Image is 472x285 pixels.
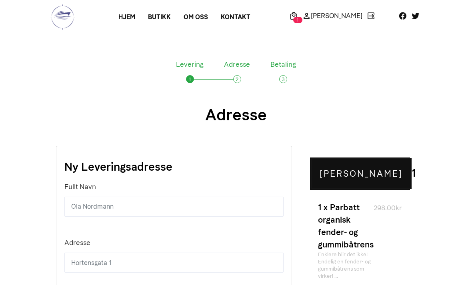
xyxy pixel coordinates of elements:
[318,251,371,279] small: Enklere blir det ikke! Endelig en fender- og gummibåtrens som virker! ...
[311,158,412,189] a: [PERSON_NAME]
[64,253,284,273] input: Hortensgata 1
[270,58,296,71] p: Betaling
[50,4,75,30] img: logo
[186,75,194,83] div: 1
[318,201,374,251] h6: 1 x Parbatt organisk fender- og gummibåtrens
[64,159,284,175] h3: Ny Leveringsadresse
[50,103,422,127] h1: Adresse
[64,236,90,249] label: Adresse
[142,10,177,24] a: Butikk
[112,10,142,24] a: Hjem
[176,58,204,71] p: Levering
[300,11,364,20] a: [PERSON_NAME]
[412,166,416,181] span: 1
[177,10,214,24] a: Om oss
[279,75,287,83] div: 3
[64,197,284,217] input: Ola Nordmann
[64,180,96,193] label: Fullt Navn
[287,11,300,20] a: 1
[293,17,302,23] span: 1
[233,75,241,83] div: 2
[214,10,257,24] a: Kontakt
[224,58,250,71] p: Adresse
[374,201,402,280] span: 298.00kr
